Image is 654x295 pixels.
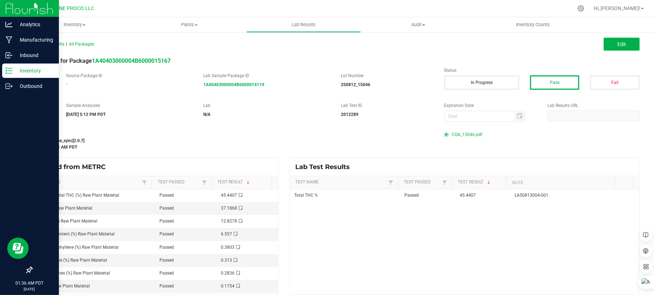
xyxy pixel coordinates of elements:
span: Inventory [17,22,132,28]
span: 0.313 [221,258,232,263]
a: Test NameSortable [37,179,140,185]
a: Test PassedSortable [158,179,200,185]
label: Expiration Date [444,102,537,109]
inline-svg: Outbound [5,83,13,90]
span: Plants [132,22,246,28]
span: Synced from METRC [37,163,111,171]
inline-svg: Inventory [5,67,13,74]
a: Test ResultSortable [218,179,269,185]
p: Manufacturing [13,36,56,44]
span: Lab Result for Package [32,57,171,64]
label: Status [444,67,640,74]
span: 0.1754 [221,284,235,289]
form-radio-button: Primary COA [444,132,449,137]
a: Test PassedSortable [404,179,441,185]
p: Outbound [13,82,56,90]
iframe: Resource center [7,238,29,259]
span: Passed [159,219,174,224]
a: Lab Results [246,17,361,32]
a: Filter [140,178,149,187]
span: Beta-Caryophyllene (%) Raw Plant Material [36,245,119,250]
span: All Packages [69,42,94,47]
a: Test NameSortable [295,179,386,185]
span: Passed [159,193,174,198]
span: Inventory Counts [506,22,560,28]
p: Analytics [13,20,56,29]
span: Sortable [486,179,492,185]
div: Manage settings [576,5,585,12]
a: 1A40403000004B6000014119 [204,82,265,87]
a: Plants [132,17,246,32]
span: Passed [159,206,174,211]
a: Filter [386,178,395,187]
span: 12.8278 [221,219,237,224]
th: Note [506,176,614,189]
span: Passed [159,258,174,263]
label: Source Package ID [66,72,193,79]
span: 45.4407 [460,193,476,198]
a: Inventory Counts [476,17,590,32]
span: Moisture Content (%) Raw Plant Material [36,231,115,237]
p: Inventory [13,66,56,75]
span: 6.557 [221,231,232,237]
span: 0.3803 [221,245,235,250]
inline-svg: Analytics [5,21,13,28]
strong: N/A [204,112,211,117]
span: Other Terpenes (%) Raw Plant Material [36,271,110,276]
label: Last Modified [32,129,433,136]
span: THCa (%) Raw Plant Material [36,206,92,211]
span: COA_15046.pdf [452,129,483,140]
a: Audit [361,17,476,32]
label: Lot Number [341,72,433,79]
label: Lab Sample Package ID [204,72,330,79]
a: Filter [200,178,209,187]
button: Fail [590,75,640,90]
span: Edit [617,41,626,47]
span: Passed [159,245,174,250]
span: DUNE PROCO LLC [52,5,94,11]
span: | [66,42,67,47]
strong: [DATE] 5:12 PM PDT [66,112,106,117]
label: Lab Test ID [341,102,433,109]
span: Audit [361,22,475,28]
inline-svg: Manufacturing [5,36,13,43]
a: Filter [441,178,449,187]
label: Lab Results URL [547,102,640,109]
span: Passed [404,193,419,198]
span: LA50813004-001 [515,193,548,198]
span: 37.1868 [221,206,237,211]
span: Total THC % [294,193,318,198]
span: 0.2836 [221,271,235,276]
span: Passed [159,284,174,289]
label: Lab [204,102,330,109]
p: Inbound [13,51,56,60]
span: Total Potential THC (%) Raw Plant Material [36,193,119,198]
span: Lab Test Results [295,163,355,171]
a: 1A40403000004B6000015167 [92,57,171,64]
span: Δ-9 THC (%) Raw Plant Material [36,219,97,224]
button: Edit [604,38,640,51]
span: Lab Results [282,22,325,28]
span: Hi, [PERSON_NAME]! [594,5,640,11]
p: 01:36 AM PDT [3,280,56,286]
a: Inventory [17,17,132,32]
span: Passed [159,231,174,237]
span: Sortable [246,179,251,185]
button: In Progress [444,75,519,90]
a: Test ResultSortable [458,179,504,185]
strong: 250812_15046 [341,82,370,87]
span: Passed [159,271,174,276]
inline-svg: Inbound [5,52,13,59]
span: - [66,81,67,86]
span: 45.4407 [221,193,237,198]
label: Sample Analyzed [66,102,193,109]
button: Pass [530,75,580,90]
span: Beta-Myrcene (%) Raw Plant Material [36,258,107,263]
p: [DATE] [3,286,56,292]
span: CBN (%) Raw Plant Material [36,284,90,289]
strong: 2012289 [341,112,358,117]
